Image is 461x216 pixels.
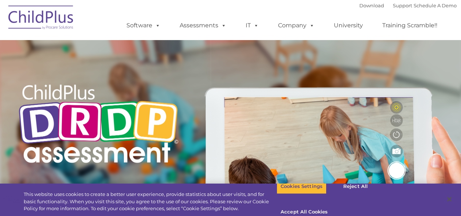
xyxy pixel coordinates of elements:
[271,18,322,33] a: Company
[24,191,277,212] div: This website uses cookies to create a better user experience, provide statistics about user visit...
[238,18,266,33] a: IT
[375,18,445,33] a: Training Scramble!!
[119,18,168,33] a: Software
[359,3,457,8] font: |
[359,3,384,8] a: Download
[16,75,181,175] img: Copyright - DRDP Logo Light
[327,18,370,33] a: University
[333,179,378,194] button: Reject All
[414,3,457,8] a: Schedule A Demo
[172,18,234,33] a: Assessments
[441,191,457,207] button: Close
[5,0,78,37] img: ChildPlus by Procare Solutions
[393,3,412,8] a: Support
[277,179,327,194] button: Cookies Settings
